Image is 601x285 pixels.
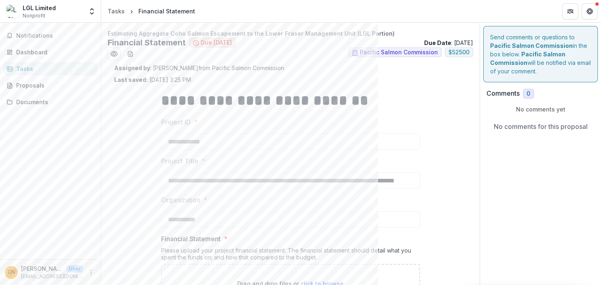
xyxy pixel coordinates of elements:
p: [PERSON_NAME] [21,264,63,273]
a: Proposals [3,79,98,92]
p: No comments for this proposal [494,122,588,131]
div: Please upload your project financial statement. The financial statement should detail what you sp... [161,247,420,264]
button: Open entity switcher [86,3,98,19]
strong: Assigned by [114,64,150,71]
strong: Due Date [424,39,451,46]
a: Documents [3,95,98,109]
span: $ 52500 [448,49,469,56]
p: Financial Statement [161,234,221,244]
p: Estimating Aggregate Coho Salmon Escapement to the Lower Fraser Management Unit (LGL Portion) [108,29,473,38]
a: Dashboard [3,45,98,59]
div: Financial Statement [138,7,195,15]
img: LGL Limited [6,5,19,18]
div: Send comments or questions to in the box below. will be notified via email of your comment. [483,26,598,82]
p: : [DATE] [424,39,473,47]
a: Tasks [3,62,98,75]
a: Tasks [104,5,128,17]
button: download-word-button [124,47,137,60]
p: User [66,265,83,272]
p: [DATE] 3:25 PM [114,75,191,84]
p: Organization [161,195,200,205]
strong: Pacific Salmon Commission [490,51,565,66]
h2: Comments [486,90,520,97]
p: Project ID [161,117,191,127]
span: 0 [527,90,530,97]
span: Notifications [16,32,94,39]
nav: breadcrumb [104,5,198,17]
span: Nonprofit [23,12,45,19]
button: Preview 73c3fc3d-ac77-41ae-a7e6-94fd857f8707.pdf [108,47,121,60]
button: More [86,268,96,277]
div: Tasks [16,64,91,73]
p: No comments yet [486,105,595,114]
p: Project Title [161,156,198,166]
strong: Last saved: [114,76,148,83]
strong: Pacific Salmon Commission [490,42,573,49]
div: Dashboard [16,48,91,56]
div: Proposals [16,81,91,90]
button: Notifications [3,29,98,42]
button: Partners [562,3,578,19]
p: [EMAIL_ADDRESS][DOMAIN_NAME] [21,273,83,280]
span: Due [DATE] [201,39,232,46]
div: Documents [16,98,91,106]
h2: Financial Statement [108,38,186,47]
div: Cameron Noble [8,270,15,275]
p: : [PERSON_NAME] from Pacific Salmon Commission [114,64,467,72]
button: Get Help [582,3,598,19]
div: LGL Limited [23,4,56,12]
div: Tasks [108,7,125,15]
span: Pacific Salmon Commission [360,49,438,56]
